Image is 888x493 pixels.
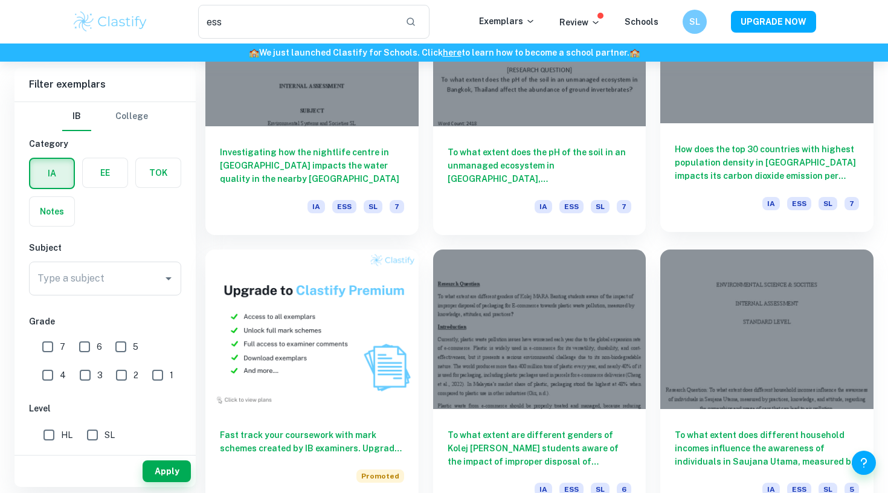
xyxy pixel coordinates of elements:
[591,200,610,213] span: SL
[479,14,535,28] p: Exemplars
[731,11,816,33] button: UPGRADE NOW
[356,469,404,483] span: Promoted
[134,369,138,382] span: 2
[559,200,584,213] span: ESS
[97,369,103,382] span: 3
[675,428,859,468] h6: To what extent does different household incomes influence the awareness of individuals in Saujana...
[198,5,396,39] input: Search for any exemplars...
[29,241,181,254] h6: Subject
[30,159,74,188] button: IA
[852,451,876,475] button: Help and Feedback
[2,46,886,59] h6: We just launched Clastify for Schools. Click to learn how to become a school partner.
[625,17,658,27] a: Schools
[60,369,66,382] span: 4
[675,143,859,182] h6: How does the top 30 countries with highest population density in [GEOGRAPHIC_DATA] impacts its ca...
[762,197,780,210] span: IA
[115,102,148,131] button: College
[62,102,91,131] button: IB
[170,369,173,382] span: 1
[97,340,102,353] span: 6
[307,200,325,213] span: IA
[29,137,181,150] h6: Category
[332,200,356,213] span: ESS
[688,15,702,28] h6: SL
[14,68,196,101] h6: Filter exemplars
[136,158,181,187] button: TOK
[29,402,181,415] h6: Level
[72,10,149,34] img: Clastify logo
[559,16,600,29] p: Review
[205,250,419,409] img: Thumbnail
[105,428,115,442] span: SL
[133,340,138,353] span: 5
[30,197,74,226] button: Notes
[443,48,462,57] a: here
[448,428,632,468] h6: To what extent are different genders of Kolej [PERSON_NAME] students aware of the impact of impro...
[143,460,191,482] button: Apply
[390,200,404,213] span: 7
[29,315,181,328] h6: Grade
[220,428,404,455] h6: Fast track your coursework with mark schemes created by IB examiners. Upgrade now
[62,102,148,131] div: Filter type choice
[535,200,552,213] span: IA
[629,48,640,57] span: 🏫
[249,48,259,57] span: 🏫
[787,197,811,210] span: ESS
[220,146,404,185] h6: Investigating how the nightlife centre in [GEOGRAPHIC_DATA] impacts the water quality in the near...
[160,270,177,287] button: Open
[364,200,382,213] span: SL
[845,197,859,210] span: 7
[617,200,631,213] span: 7
[448,146,632,185] h6: To what extent does the pH of the soil in an unmanaged ecosystem in [GEOGRAPHIC_DATA], [GEOGRAPHI...
[60,340,65,353] span: 7
[61,428,72,442] span: HL
[683,10,707,34] button: SL
[819,197,837,210] span: SL
[83,158,127,187] button: EE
